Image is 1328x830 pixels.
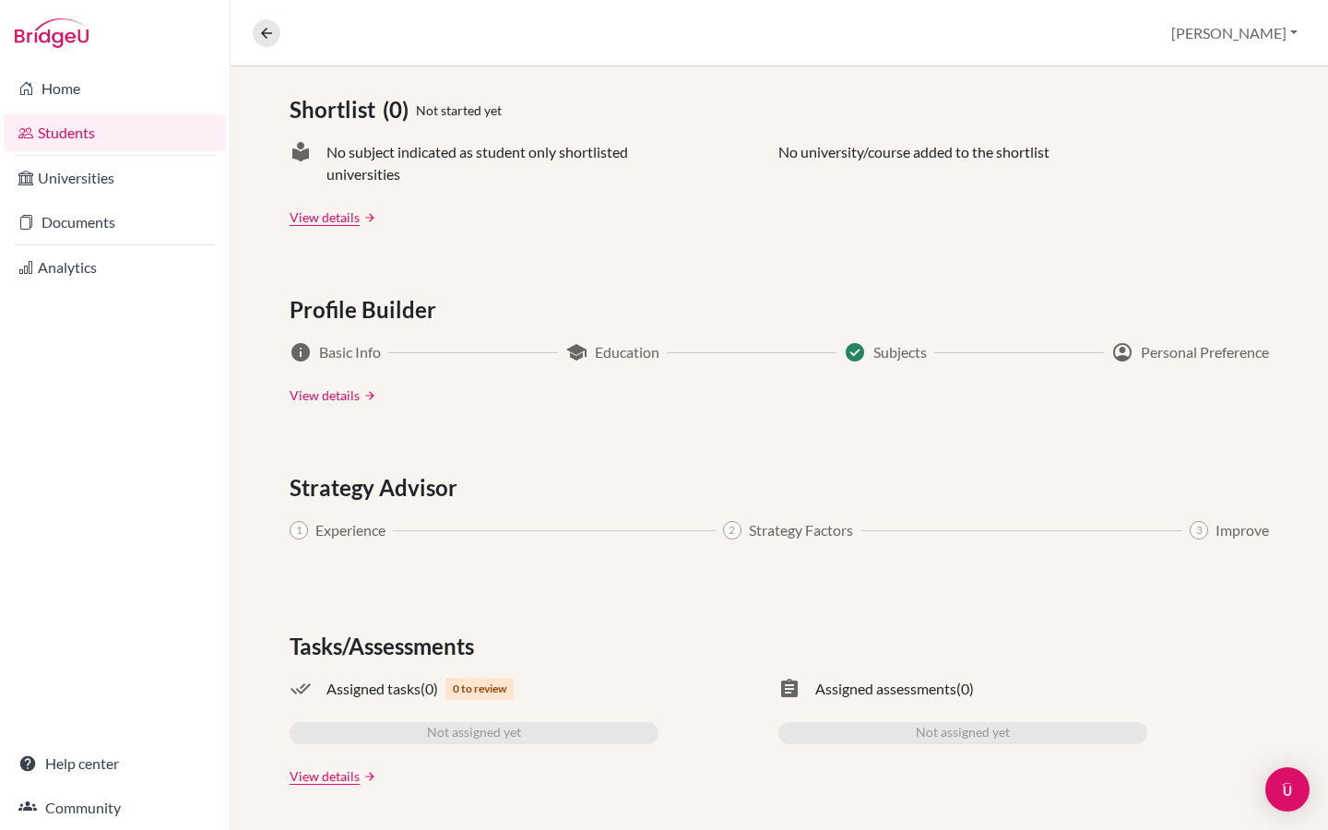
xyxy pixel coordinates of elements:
span: Not started yet [416,101,502,120]
span: (0) [383,93,416,126]
span: 0 to review [445,678,514,700]
span: account_circle [1111,341,1133,363]
span: school [565,341,587,363]
span: (0) [421,678,438,700]
a: View details [290,385,360,405]
span: 3 [1190,521,1208,539]
a: Analytics [4,249,226,286]
span: Strategy Factors [749,519,853,541]
span: Assigned assessments [815,678,956,700]
span: Personal Preference [1141,341,1269,363]
span: Strategy Advisor [290,471,465,504]
a: View details [290,207,360,227]
a: Documents [4,204,226,241]
a: View details [290,766,360,786]
span: Tasks/Assessments [290,630,481,663]
a: Help center [4,745,226,782]
span: assignment [778,678,800,700]
span: Assigned tasks [326,678,421,700]
a: Community [4,789,226,826]
button: [PERSON_NAME] [1163,16,1306,51]
span: Subjects [873,341,927,363]
p: No university/course added to the shortlist [778,141,1049,185]
span: Shortlist [290,93,383,126]
img: Bridge-U [15,18,89,48]
span: Basic Info [319,341,381,363]
span: (0) [956,678,974,700]
span: Education [595,341,659,363]
span: Not assigned yet [916,722,1010,744]
a: arrow_forward [360,770,376,783]
span: local_library [290,141,312,185]
span: done_all [290,678,312,700]
span: Experience [315,519,385,541]
div: Open Intercom Messenger [1265,767,1310,812]
a: Universities [4,160,226,196]
span: Profile Builder [290,293,444,326]
span: 2 [723,521,741,539]
a: arrow_forward [360,389,376,402]
a: Home [4,70,226,107]
span: 1 [290,521,308,539]
a: Students [4,114,226,151]
a: arrow_forward [360,211,376,224]
span: info [290,341,312,363]
span: No subject indicated as student only shortlisted universities [326,141,658,185]
span: Success [844,341,866,363]
span: Not assigned yet [427,722,521,744]
span: Improve [1215,519,1269,541]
